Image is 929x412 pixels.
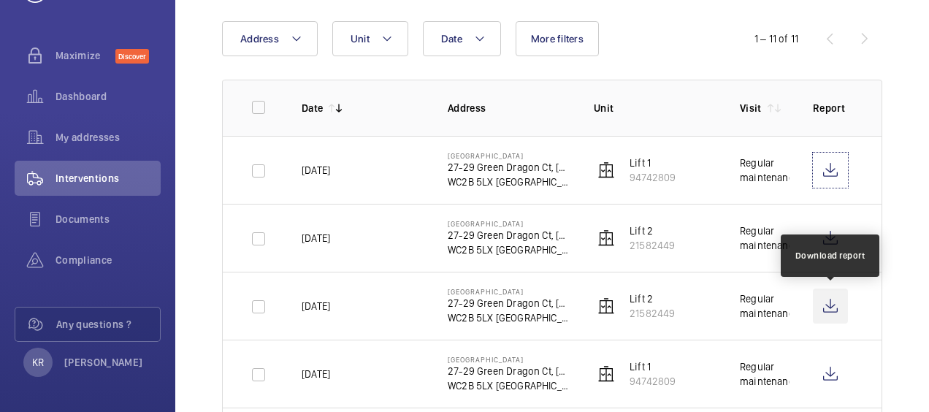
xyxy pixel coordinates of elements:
p: 21582449 [630,238,675,253]
p: WC2B 5LX [GEOGRAPHIC_DATA] [448,378,570,393]
img: elevator.svg [597,229,615,247]
p: KR [32,355,44,370]
img: elevator.svg [597,161,615,179]
p: WC2B 5LX [GEOGRAPHIC_DATA] [448,175,570,189]
p: [GEOGRAPHIC_DATA] [448,219,570,228]
p: Address [448,101,570,115]
span: Any questions ? [56,317,160,332]
span: My addresses [56,130,161,145]
button: More filters [516,21,599,56]
p: Lift 1 [630,156,676,170]
p: [GEOGRAPHIC_DATA] [448,151,570,160]
p: [DATE] [302,163,330,178]
p: 27-29 Green Dragon Ct, [PERSON_NAME] St [448,228,570,243]
p: WC2B 5LX [GEOGRAPHIC_DATA] [448,243,570,257]
img: elevator.svg [597,365,615,383]
span: Interventions [56,171,161,186]
span: Date [441,33,462,45]
span: Documents [56,212,161,226]
p: Report [813,101,852,115]
button: Date [423,21,501,56]
p: [GEOGRAPHIC_DATA] [448,287,570,296]
button: Address [222,21,318,56]
div: Regular maintenance [740,156,790,185]
p: Unit [594,101,716,115]
div: Regular maintenance [740,224,790,253]
p: 27-29 Green Dragon Ct, [PERSON_NAME] St [448,296,570,310]
p: Lift 2 [630,224,675,238]
p: [GEOGRAPHIC_DATA] [448,355,570,364]
p: Date [302,101,323,115]
div: Download report [795,249,865,262]
p: 94742809 [630,170,676,185]
span: Unit [351,33,370,45]
span: Maximize [56,48,115,63]
p: Visit [740,101,762,115]
p: 21582449 [630,306,675,321]
button: Unit [332,21,408,56]
img: elevator.svg [597,297,615,315]
div: 1 – 11 of 11 [754,31,798,46]
p: Lift 2 [630,291,675,306]
div: Regular maintenance [740,291,790,321]
span: More filters [531,33,584,45]
p: [DATE] [302,367,330,381]
p: Lift 1 [630,359,676,374]
p: 27-29 Green Dragon Ct, [PERSON_NAME] St [448,160,570,175]
span: Discover [115,49,149,64]
p: WC2B 5LX [GEOGRAPHIC_DATA] [448,310,570,325]
p: 27-29 Green Dragon Ct, [PERSON_NAME] St [448,364,570,378]
p: 94742809 [630,374,676,389]
span: Address [240,33,279,45]
span: Dashboard [56,89,161,104]
span: Compliance [56,253,161,267]
div: Regular maintenance [740,359,790,389]
p: [PERSON_NAME] [64,355,143,370]
p: [DATE] [302,299,330,313]
p: [DATE] [302,231,330,245]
